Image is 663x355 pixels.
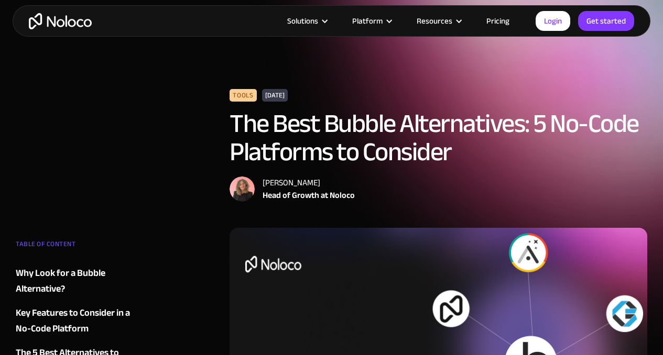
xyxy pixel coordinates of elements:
[230,109,647,166] h1: The Best Bubble Alternatives: 5 No-Code Platforms to Consider
[578,11,634,31] a: Get started
[16,236,140,257] div: TABLE OF CONTENT
[274,14,339,28] div: Solutions
[352,14,383,28] div: Platform
[16,265,140,297] a: Why Look for a Bubble Alternative?
[16,305,140,337] a: Key Features to Consider in a No-Code Platform
[262,89,288,102] div: [DATE]
[230,89,256,102] div: Tools
[287,14,318,28] div: Solutions
[417,14,452,28] div: Resources
[536,11,570,31] a: Login
[263,189,355,202] div: Head of Growth at Noloco
[473,14,523,28] a: Pricing
[29,13,92,29] a: home
[404,14,473,28] div: Resources
[263,176,355,189] div: [PERSON_NAME]
[339,14,404,28] div: Platform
